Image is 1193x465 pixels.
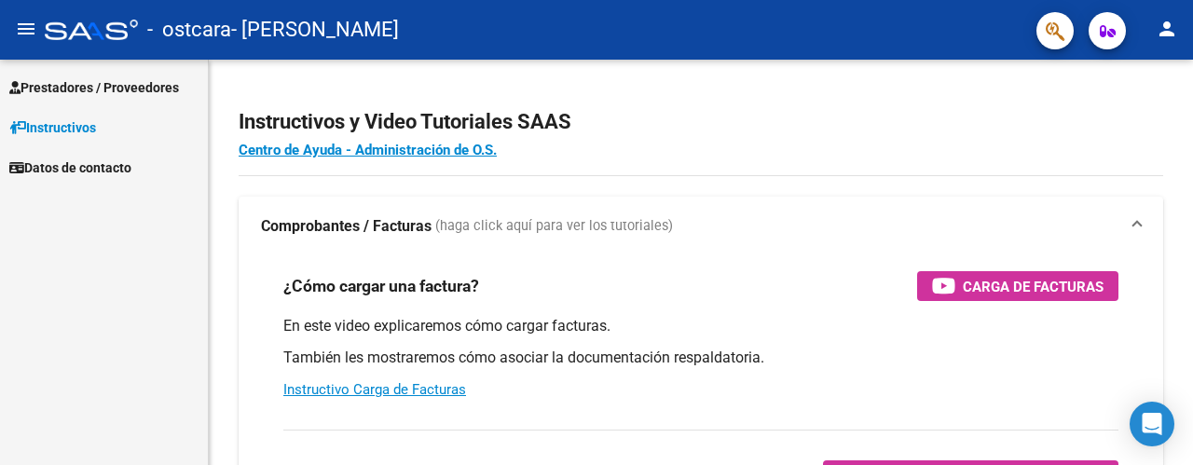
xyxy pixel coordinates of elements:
[9,77,179,98] span: Prestadores / Proveedores
[1130,402,1174,446] div: Open Intercom Messenger
[239,104,1163,140] h2: Instructivos y Video Tutoriales SAAS
[261,216,432,237] strong: Comprobantes / Facturas
[147,9,231,50] span: - ostcara
[283,381,466,398] a: Instructivo Carga de Facturas
[917,271,1118,301] button: Carga de Facturas
[283,348,1118,368] p: También les mostraremos cómo asociar la documentación respaldatoria.
[239,197,1163,256] mat-expansion-panel-header: Comprobantes / Facturas (haga click aquí para ver los tutoriales)
[1156,18,1178,40] mat-icon: person
[9,117,96,138] span: Instructivos
[283,273,479,299] h3: ¿Cómo cargar una factura?
[9,157,131,178] span: Datos de contacto
[15,18,37,40] mat-icon: menu
[435,216,673,237] span: (haga click aquí para ver los tutoriales)
[239,142,497,158] a: Centro de Ayuda - Administración de O.S.
[963,275,1104,298] span: Carga de Facturas
[283,316,1118,336] p: En este video explicaremos cómo cargar facturas.
[231,9,399,50] span: - [PERSON_NAME]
